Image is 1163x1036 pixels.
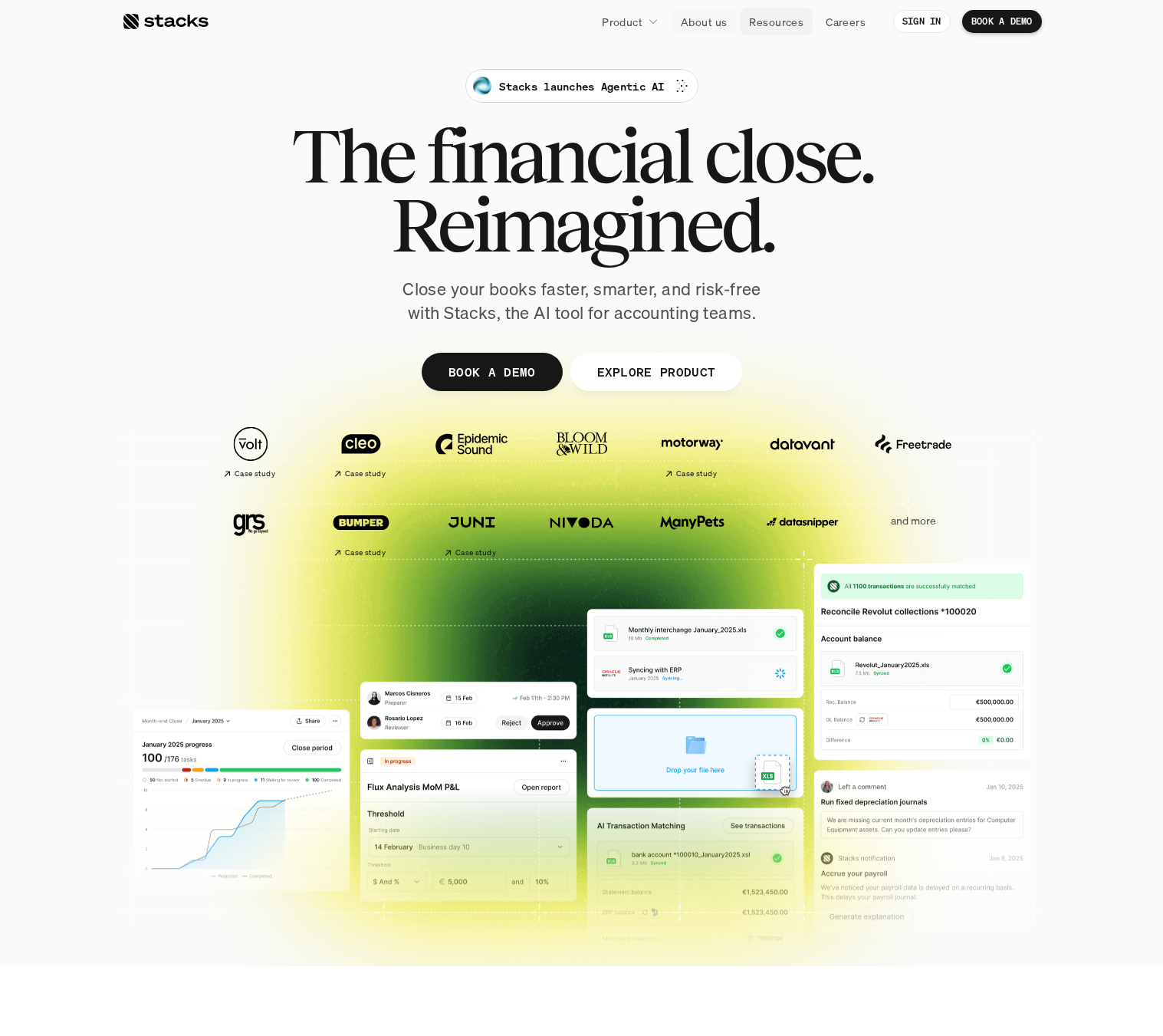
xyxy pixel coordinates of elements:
[291,121,413,190] span: The
[681,14,727,30] p: About us
[740,8,813,35] a: Resources
[816,8,875,35] a: Careers
[971,16,1033,27] p: BOOK A DEMO
[345,548,386,557] h2: Case study
[902,16,941,27] p: SIGN IN
[314,497,409,564] a: Case study
[203,419,298,485] a: Case study
[893,10,951,33] a: SIGN IN
[421,353,562,391] a: BOOK A DEMO
[455,548,496,557] h2: Case study
[704,121,872,190] span: close.
[314,419,409,485] a: Case study
[235,469,275,479] h2: Case study
[602,14,642,30] p: Product
[866,515,961,528] p: and more
[499,78,664,94] p: Stacks launches Agentic AI
[676,469,717,479] h2: Case study
[596,360,715,383] p: EXPLORE PRODUCT
[465,69,698,103] a: Stacks launches Agentic AI
[424,497,519,564] a: Case study
[181,355,248,366] a: Privacy Policy
[826,14,866,30] p: Careers
[390,278,774,325] p: Close your books faster, smarter, and risk-free with Stacks, the AI tool for accounting teams.
[749,14,803,30] p: Resources
[672,8,736,35] a: About us
[645,419,740,485] a: Case study
[390,190,773,259] span: Reimagined.
[426,121,691,190] span: financial
[570,353,742,391] a: EXPLORE PRODUCT
[962,10,1042,33] a: BOOK A DEMO
[448,360,535,383] p: BOOK A DEMO
[345,469,386,479] h2: Case study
